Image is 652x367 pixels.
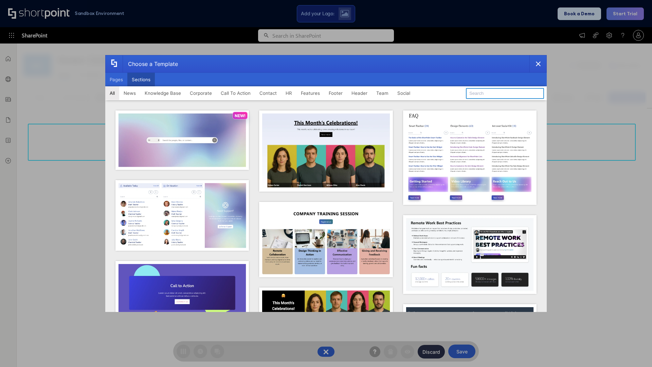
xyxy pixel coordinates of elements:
[255,86,281,100] button: Contact
[466,88,544,99] input: Search
[123,55,178,72] div: Choose a Template
[296,86,324,100] button: Features
[127,73,155,86] button: Sections
[119,86,140,100] button: News
[393,86,415,100] button: Social
[372,86,393,100] button: Team
[140,86,185,100] button: Knowledge Base
[324,86,347,100] button: Footer
[347,86,372,100] button: Header
[105,55,547,312] div: template selector
[235,113,246,118] p: NEW!
[281,86,296,100] button: HR
[185,86,216,100] button: Corporate
[105,86,119,100] button: All
[216,86,255,100] button: Call To Action
[105,73,127,86] button: Pages
[618,334,652,367] iframe: Chat Widget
